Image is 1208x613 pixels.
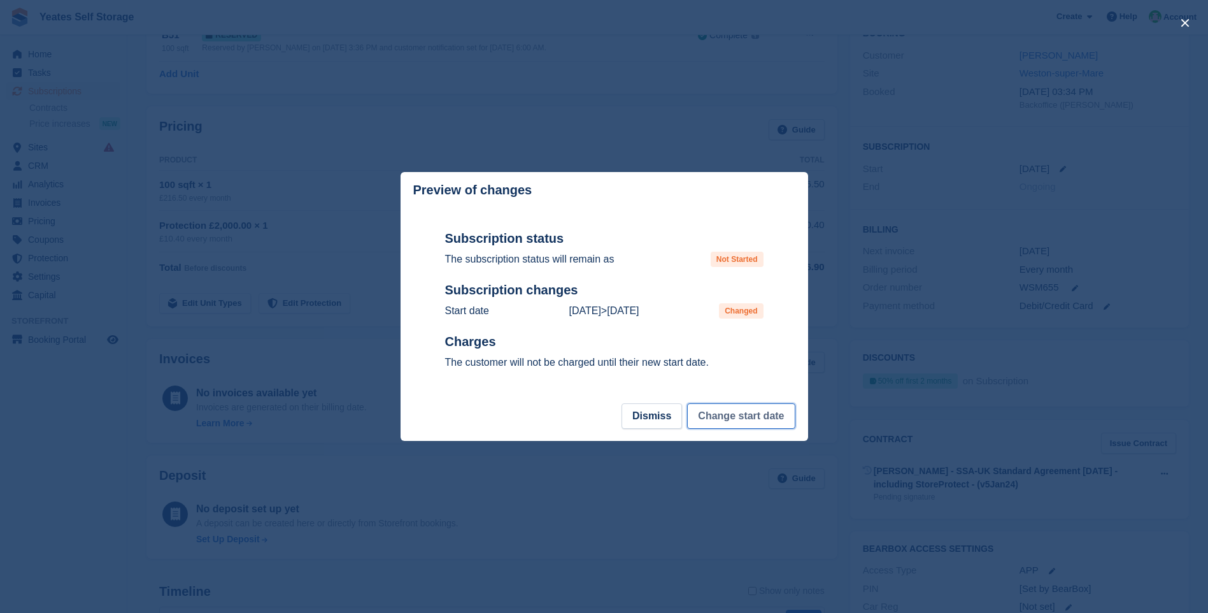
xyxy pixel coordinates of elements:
[711,252,764,267] span: Not Started
[569,303,639,319] p: >
[445,282,764,298] h2: Subscription changes
[413,183,532,198] p: Preview of changes
[445,355,764,370] p: The customer will not be charged until their new start date.
[445,231,764,247] h2: Subscription status
[719,303,763,319] span: Changed
[622,403,682,429] button: Dismiss
[687,403,795,429] button: Change start date
[607,305,639,316] time: 2025-10-07 23:00:00 UTC
[1175,13,1195,33] button: close
[445,252,615,267] p: The subscription status will remain as
[445,334,764,350] h2: Charges
[445,303,489,319] p: Start date
[569,305,600,316] time: 2025-10-10 00:00:00 UTC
